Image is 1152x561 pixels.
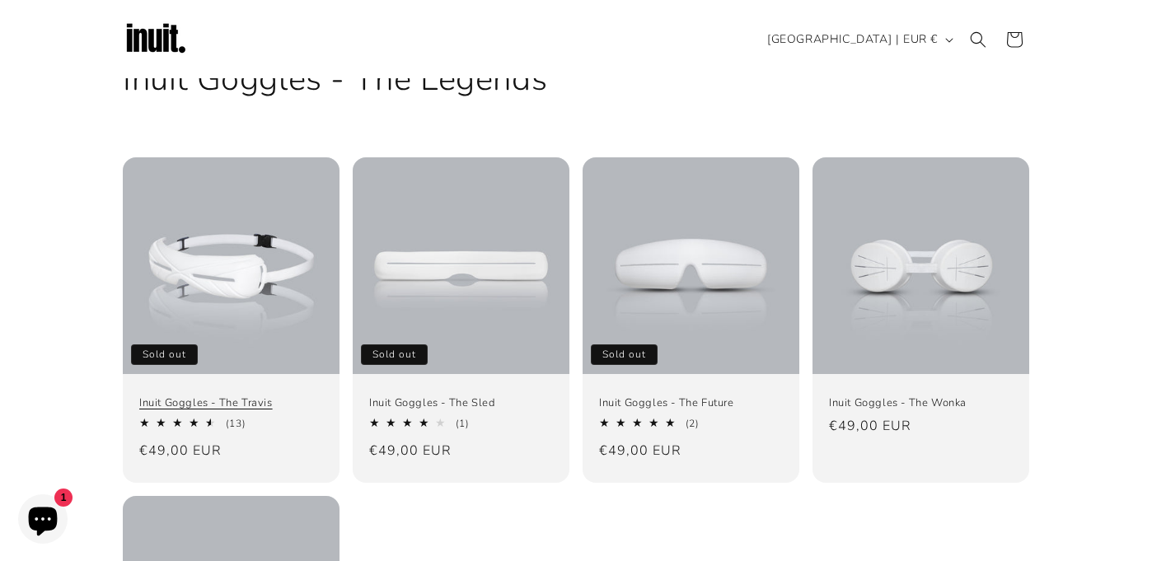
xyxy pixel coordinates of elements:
[599,396,783,410] a: Inuit Goggles - The Future
[829,396,1013,410] a: Inuit Goggles - The Wonka
[139,396,323,410] a: Inuit Goggles - The Travis
[767,30,938,48] span: [GEOGRAPHIC_DATA] | EUR €
[123,7,189,72] img: Inuit Logo
[369,396,553,410] a: Inuit Goggles - The Sled
[960,21,996,58] summary: Search
[757,24,960,55] button: [GEOGRAPHIC_DATA] | EUR €
[13,494,73,548] inbox-online-store-chat: Shopify online store chat
[123,58,1029,101] h1: Inuit Goggles - The Legends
